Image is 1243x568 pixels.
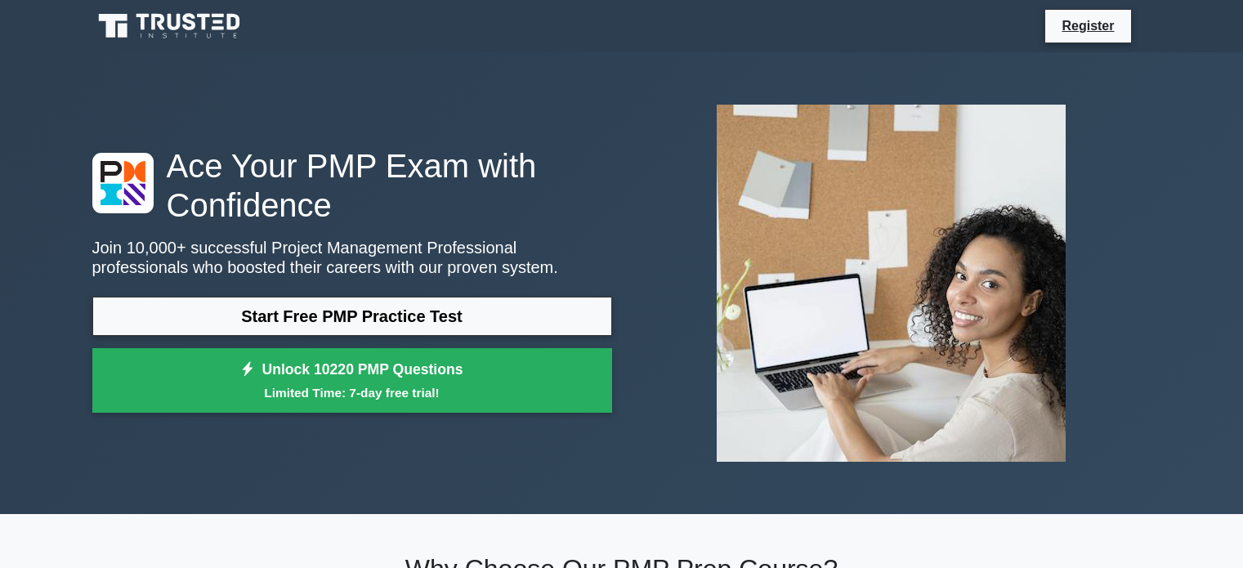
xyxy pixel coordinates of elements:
[92,146,612,225] h1: Ace Your PMP Exam with Confidence
[1052,16,1124,36] a: Register
[92,238,612,277] p: Join 10,000+ successful Project Management Professional professionals who boosted their careers w...
[113,383,592,402] small: Limited Time: 7-day free trial!
[92,297,612,336] a: Start Free PMP Practice Test
[92,348,612,414] a: Unlock 10220 PMP QuestionsLimited Time: 7-day free trial!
